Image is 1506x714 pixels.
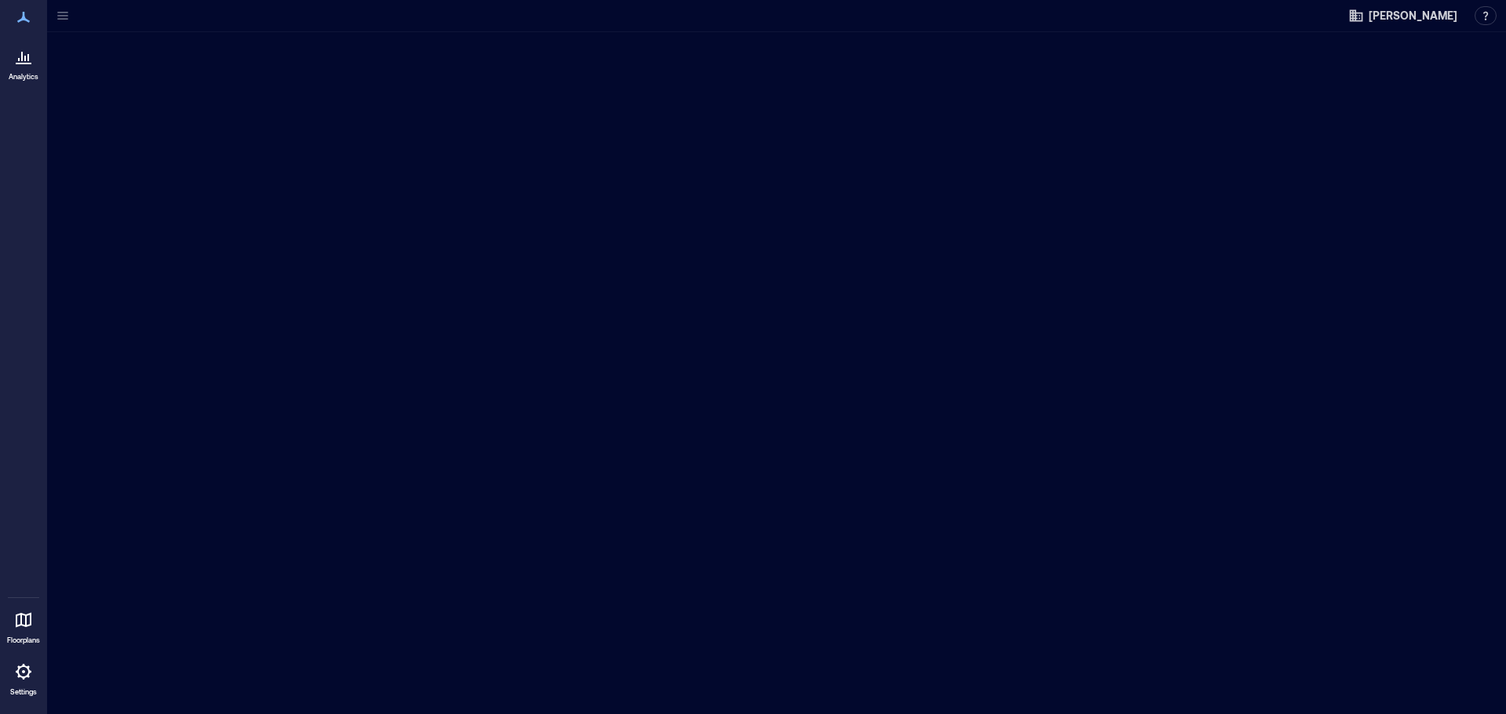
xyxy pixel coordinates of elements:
a: Analytics [4,38,43,86]
a: Floorplans [2,601,45,650]
p: Analytics [9,72,38,82]
p: Settings [10,687,37,697]
a: Settings [5,653,42,701]
span: [PERSON_NAME] [1369,8,1457,24]
button: [PERSON_NAME] [1344,3,1462,28]
p: Floorplans [7,636,40,645]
